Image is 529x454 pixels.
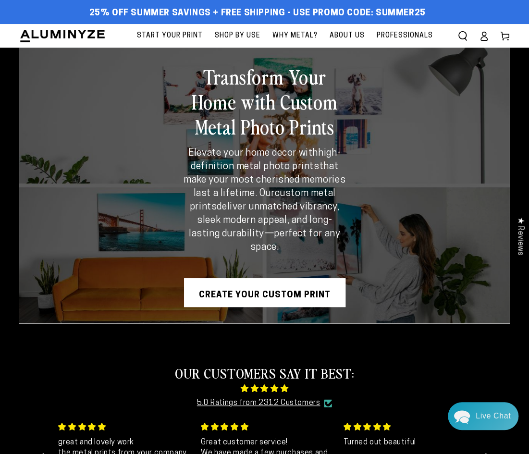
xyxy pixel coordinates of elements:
span: 25% off Summer Savings + Free Shipping - Use Promo Code: SUMMER25 [89,8,426,19]
a: Professionals [372,24,438,48]
span: Why Metal? [272,30,318,42]
div: 5 stars [344,421,475,433]
p: Turned out beautiful [344,437,475,448]
div: 5 stars [58,421,189,433]
a: Start Your Print [132,24,208,48]
div: Click to open Judge.me floating reviews tab [511,209,529,263]
span: 4.85 stars [50,381,479,396]
span: Shop By Use [215,30,260,42]
h2: OUR CUSTOMERS SAY IT BEST: [50,364,479,381]
span: About Us [330,30,365,42]
a: About Us [325,24,369,48]
span: Professionals [377,30,433,42]
a: 5.0 Ratings from 2312 Customers [197,396,320,410]
summary: Search our site [452,25,473,47]
a: Why Metal? [268,24,322,48]
p: Elevate your home decor with that make your most cherished memories last a lifetime. Our deliver ... [183,147,346,254]
strong: custom metal prints [190,189,336,212]
a: Create Your Custom Print [184,278,345,307]
div: 5 stars [201,421,332,433]
a: Shop By Use [210,24,265,48]
div: Chat widget toggle [448,402,518,430]
div: Contact Us Directly [476,402,511,430]
img: Aluminyze [19,29,106,43]
div: great and lovely work [58,437,189,448]
span: Start Your Print [137,30,203,42]
div: Great customer service! [201,437,332,448]
h2: Transform Your Home with Custom Metal Photo Prints [183,64,346,139]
